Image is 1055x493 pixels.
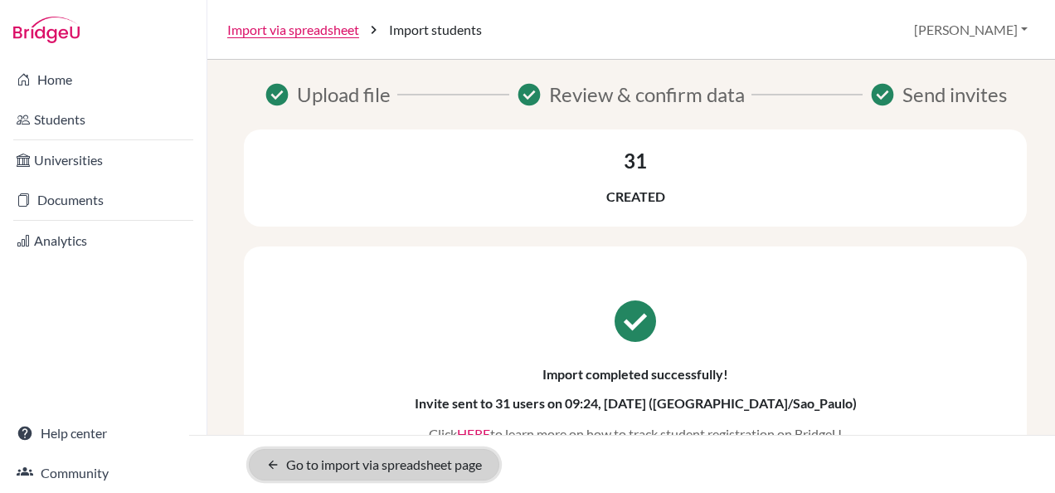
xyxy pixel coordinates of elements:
[3,63,203,96] a: Home
[606,187,665,207] p: Created
[3,103,203,136] a: Students
[902,80,1007,110] span: Send invites
[610,296,660,346] span: check_circle
[3,417,203,450] a: Help center
[429,424,842,444] p: Click to learn more on how to track student registration on BridgeU
[3,144,203,177] a: Universities
[3,183,203,217] a: Documents
[227,20,359,40] a: Import via spreadsheet
[415,395,857,411] h6: Invite sent to 31 users on 09:24, [DATE] ([GEOGRAPHIC_DATA]/Sao_Paulo)
[869,81,896,108] span: Success
[3,224,203,257] a: Analytics
[249,449,499,481] a: Go to import via spreadsheet page
[624,149,647,173] h3: 31
[542,366,728,382] h6: Import completed successfully!
[266,458,280,471] i: arrow_back
[457,426,490,442] a: Click to open the "Tracking student registration" article in a new tab
[907,14,1035,46] button: [PERSON_NAME]
[389,20,482,40] span: Import students
[516,81,542,108] span: Success
[264,81,290,108] span: Success
[297,80,391,110] span: Upload file
[3,456,203,490] a: Community
[549,80,745,110] span: Review & confirm data
[13,17,80,43] img: Bridge-U
[366,22,382,38] i: chevron_right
